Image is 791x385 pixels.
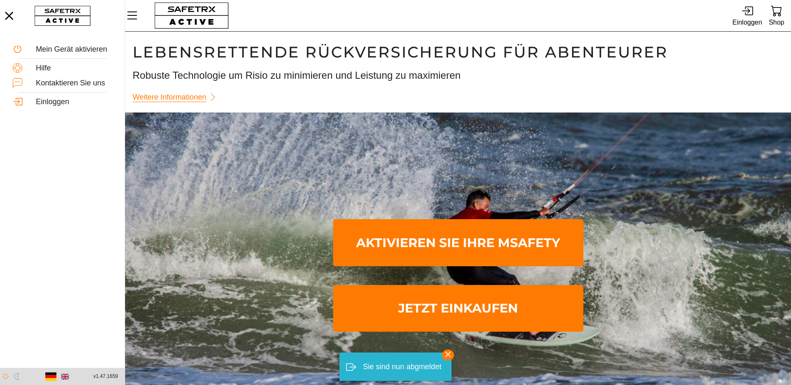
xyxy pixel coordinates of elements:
[125,7,146,24] button: MenÜ
[36,45,112,54] div: Mein Gerät aktivieren
[340,221,577,265] span: Aktivieren Sie Ihre MSafety
[333,219,583,266] a: Aktivieren Sie Ihre MSafety
[44,370,58,384] button: Deutsch
[133,42,783,62] h1: Lebensrettende Rückversicherung für Abenteurer
[363,359,441,375] div: Sie sind nun abgmeldet
[2,373,9,380] img: ModeLight.svg
[13,78,23,88] img: ContactUs.svg
[133,89,221,105] a: Weitere Informationen
[88,370,123,383] button: v1.47.1659
[36,97,112,107] div: Einloggen
[340,287,577,330] span: Jetzt einkaufen
[769,17,784,28] div: Shop
[13,63,23,73] img: Help.svg
[133,91,206,104] span: Weitere Informationen
[93,372,118,381] span: v1.47.1659
[13,373,20,380] img: ModeDark.svg
[58,370,72,384] button: Englishc
[45,371,56,382] img: de.svg
[36,79,112,88] div: Kontaktieren Sie uns
[732,17,762,28] div: Einloggen
[133,68,783,82] h3: Robuste Technologie um Risio zu minimieren und Leistung zu maximieren
[36,64,112,73] div: Hilfe
[61,373,69,380] img: en.svg
[333,285,583,332] a: Jetzt einkaufen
